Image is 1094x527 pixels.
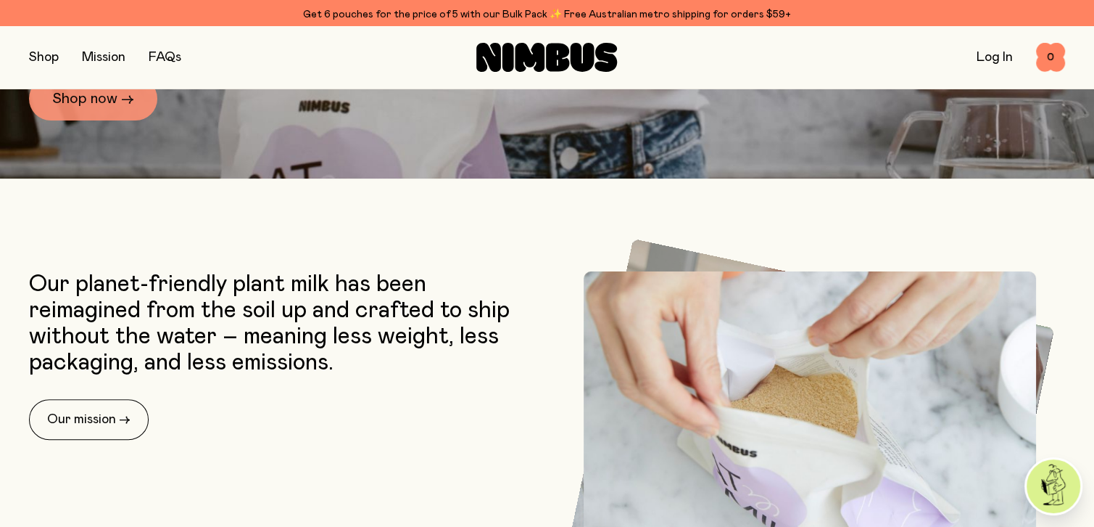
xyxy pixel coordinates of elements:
[1036,43,1065,72] button: 0
[1027,459,1080,513] img: agent
[82,51,125,64] a: Mission
[29,77,157,120] a: Shop now →
[29,271,540,376] p: Our planet-friendly plant milk has been reimagined from the soil up and crafted to ship without t...
[149,51,181,64] a: FAQs
[29,6,1065,23] div: Get 6 pouches for the price of 5 with our Bulk Pack ✨ Free Australian metro shipping for orders $59+
[977,51,1013,64] a: Log In
[29,399,149,440] a: Our mission →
